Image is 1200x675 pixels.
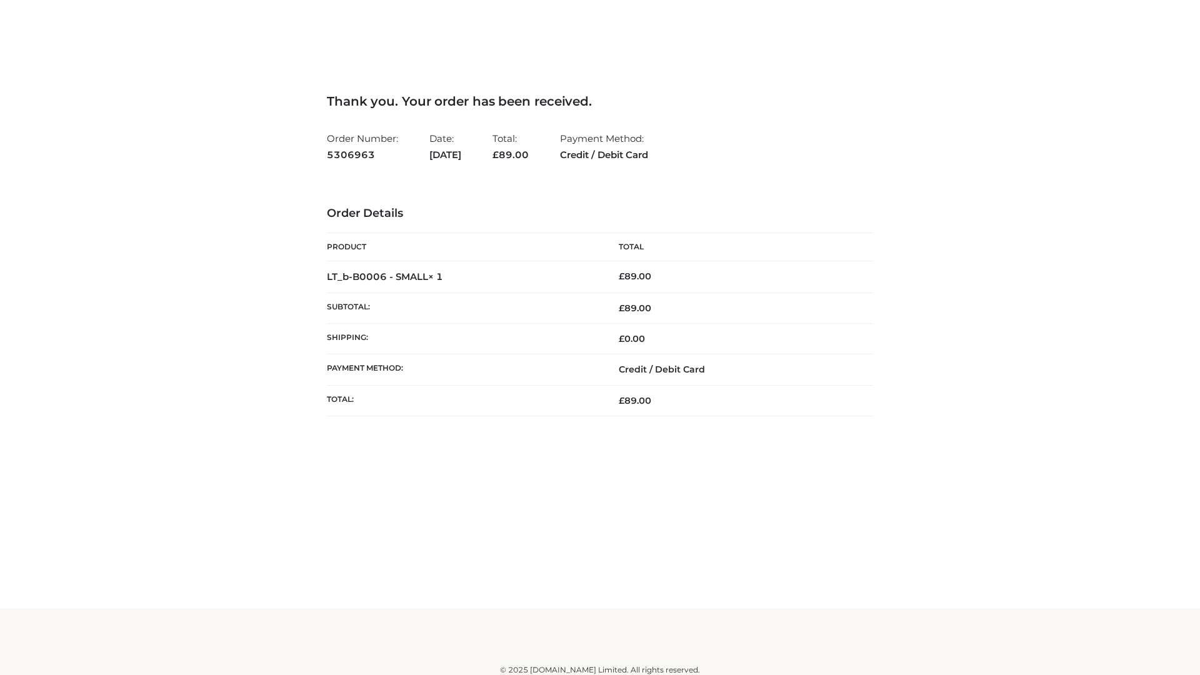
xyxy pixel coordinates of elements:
h3: Thank you. Your order has been received. [327,94,873,109]
td: Credit / Debit Card [600,354,873,385]
li: Payment Method: [560,127,648,166]
span: £ [619,333,624,344]
li: Total: [492,127,529,166]
h3: Order Details [327,207,873,221]
bdi: 0.00 [619,333,645,344]
span: £ [619,271,624,282]
span: 89.00 [619,302,651,314]
li: Order Number: [327,127,398,166]
th: Product [327,233,600,261]
strong: LT_b-B0006 - SMALL [327,271,443,282]
span: £ [492,149,499,161]
li: Date: [429,127,461,166]
strong: Credit / Debit Card [560,147,648,163]
th: Shipping: [327,324,600,354]
th: Total: [327,385,600,416]
th: Payment method: [327,354,600,385]
bdi: 89.00 [619,271,651,282]
strong: × 1 [428,271,443,282]
span: £ [619,302,624,314]
strong: [DATE] [429,147,461,163]
th: Total [600,233,873,261]
span: £ [619,395,624,406]
strong: 5306963 [327,147,398,163]
span: 89.00 [492,149,529,161]
th: Subtotal: [327,292,600,323]
span: 89.00 [619,395,651,406]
